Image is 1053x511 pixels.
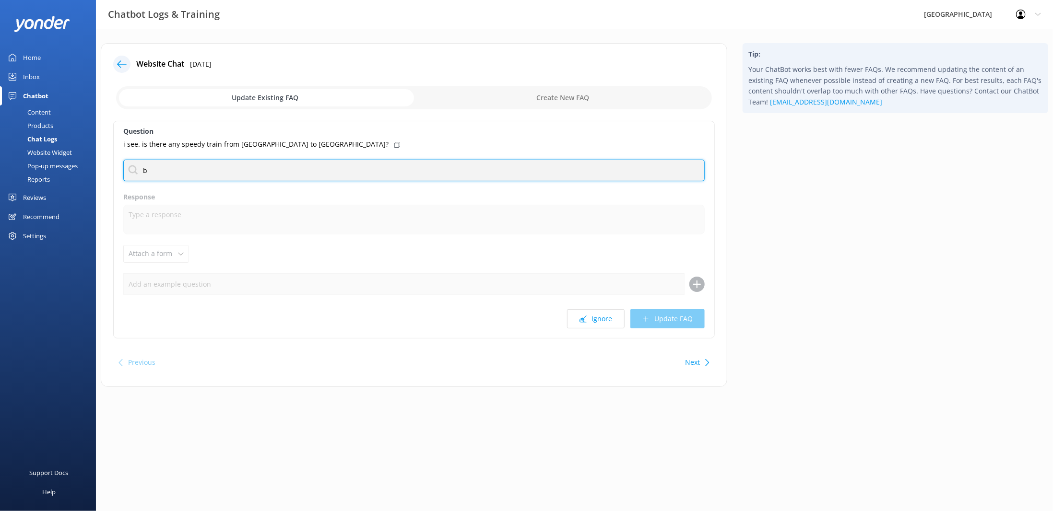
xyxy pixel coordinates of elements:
div: Products [6,119,53,132]
p: Your ChatBot works best with fewer FAQs. We recommend updating the content of an existing FAQ whe... [748,64,1042,107]
button: Ignore [567,309,625,328]
h3: Chatbot Logs & Training [108,7,220,22]
div: Chat Logs [6,132,57,146]
input: Add an example question [123,273,685,295]
label: Question [123,126,705,137]
div: Reviews [23,188,46,207]
div: Website Widget [6,146,72,159]
a: Pop-up messages [6,159,96,173]
button: Next [685,353,700,372]
p: i see. is there any speedy train from [GEOGRAPHIC_DATA] to [GEOGRAPHIC_DATA]? [123,139,389,150]
div: Home [23,48,41,67]
a: Content [6,105,96,119]
a: [EMAIL_ADDRESS][DOMAIN_NAME] [770,97,882,106]
a: Reports [6,173,96,186]
h4: Tip: [748,49,1042,59]
a: Products [6,119,96,132]
h4: Website Chat [136,58,184,70]
div: Support Docs [30,463,69,482]
div: Pop-up messages [6,159,78,173]
a: Chat Logs [6,132,96,146]
input: Search for an FAQ to Update... [123,160,705,181]
div: Content [6,105,51,119]
p: [DATE] [190,59,212,70]
label: Response [123,192,705,202]
img: yonder-white-logo.png [14,16,70,32]
div: Settings [23,226,46,245]
div: Inbox [23,67,40,86]
div: Help [42,482,56,501]
a: Website Widget [6,146,96,159]
div: Reports [6,173,50,186]
div: Chatbot [23,86,48,105]
div: Recommend [23,207,59,226]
